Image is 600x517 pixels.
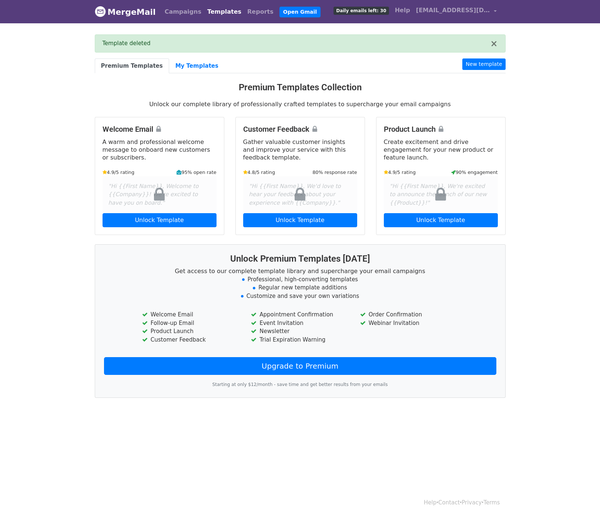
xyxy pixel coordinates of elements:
[251,336,349,344] li: Trial Expiration Warning
[95,82,506,93] h3: Premium Templates Collection
[142,327,240,336] li: Product Launch
[142,319,240,328] li: Follow-up Email
[104,267,496,275] p: Get access to our complete template library and supercharge your email campaigns
[312,169,357,176] small: 80% response rate
[416,6,490,15] span: [EMAIL_ADDRESS][DOMAIN_NAME]
[177,169,216,176] small: 95% open rate
[103,39,490,48] div: Template deleted
[103,176,217,213] div: "Hi {{First Name}}, Welcome to {{Company}}! We're excited to have you on board."
[251,319,349,328] li: Event Invitation
[462,499,482,506] a: Privacy
[244,4,276,19] a: Reports
[413,3,500,20] a: [EMAIL_ADDRESS][DOMAIN_NAME]
[438,499,460,506] a: Contact
[360,310,458,319] li: Order Confirmation
[169,58,225,74] a: My Templates
[251,310,349,319] li: Appointment Confirmation
[104,381,496,389] p: Starting at only $12/month - save time and get better results from your emails
[360,319,458,328] li: Webinar Invitation
[451,169,498,176] small: 90% engagement
[384,138,498,161] p: Create excitement and drive engagement for your new product or feature launch.
[104,283,496,292] li: Regular new template additions
[204,4,244,19] a: Templates
[103,213,217,227] a: Unlock Template
[243,138,357,161] p: Gather valuable customer insights and improve your service with this feedback template.
[95,100,506,108] p: Unlock our complete library of professionally crafted templates to supercharge your email campaigns
[384,213,498,227] a: Unlock Template
[95,6,106,17] img: MergeMail logo
[104,254,496,264] h3: Unlock Premium Templates [DATE]
[103,169,135,176] small: 4.9/5 rating
[331,3,392,18] a: Daily emails left: 30
[162,4,204,19] a: Campaigns
[384,125,498,134] h4: Product Launch
[483,499,500,506] a: Terms
[490,39,497,48] button: ×
[279,7,321,17] a: Open Gmail
[424,499,436,506] a: Help
[142,310,240,319] li: Welcome Email
[392,3,413,18] a: Help
[104,275,496,284] li: Professional, high-converting templates
[462,58,505,70] a: New template
[384,176,498,213] div: "Hi {{First Name}}, We're excited to announce the launch of our new {{Product}}!"
[103,125,217,134] h4: Welcome Email
[333,7,389,15] span: Daily emails left: 30
[103,138,217,161] p: A warm and professional welcome message to onboard new customers or subscribers.
[243,213,357,227] a: Unlock Template
[243,125,357,134] h4: Customer Feedback
[142,336,240,344] li: Customer Feedback
[104,357,496,375] a: Upgrade to Premium
[95,58,169,74] a: Premium Templates
[95,4,156,20] a: MergeMail
[243,169,275,176] small: 4.8/5 rating
[384,169,416,176] small: 4.9/5 rating
[104,292,496,301] li: Customize and save your own variations
[251,327,349,336] li: Newsletter
[243,176,357,213] div: "Hi {{First Name}}, We'd love to hear your feedback about your experience with {{Company}}."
